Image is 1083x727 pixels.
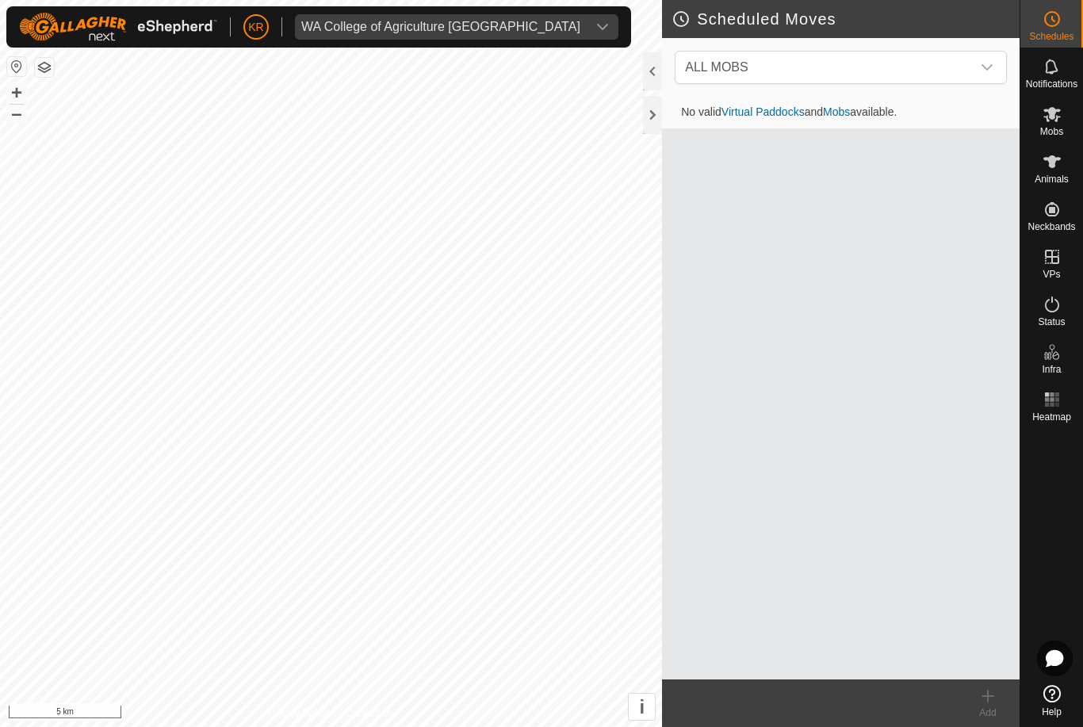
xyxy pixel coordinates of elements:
span: Heatmap [1032,412,1071,422]
span: Schedules [1029,32,1073,41]
a: Virtual Paddocks [721,105,805,118]
div: dropdown trigger [971,52,1003,83]
span: Animals [1035,174,1069,184]
a: Mobs [823,105,850,118]
a: Help [1020,679,1083,723]
span: Notifications [1026,79,1077,89]
button: Reset Map [7,57,26,76]
span: Mobs [1040,127,1063,136]
span: Neckbands [1028,222,1075,231]
div: dropdown trigger [587,14,618,40]
button: i [629,694,655,720]
button: Map Layers [35,58,54,77]
span: No valid and available. [668,105,909,118]
div: WA College of Agriculture [GEOGRAPHIC_DATA] [301,21,580,33]
a: Privacy Policy [269,706,328,721]
a: Contact Us [346,706,393,721]
span: WA College of Agriculture Denmark [295,14,587,40]
span: i [639,696,645,717]
div: Add [956,706,1020,720]
span: Help [1042,707,1062,717]
button: + [7,83,26,102]
span: Status [1038,317,1065,327]
span: VPs [1043,270,1060,279]
span: KR [248,19,263,36]
span: ALL MOBS [685,60,748,74]
button: – [7,104,26,123]
img: Gallagher Logo [19,13,217,41]
span: Infra [1042,365,1061,374]
h2: Scheduled Moves [672,10,1020,29]
span: ALL MOBS [679,52,971,83]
